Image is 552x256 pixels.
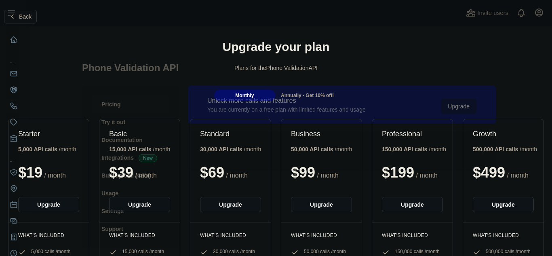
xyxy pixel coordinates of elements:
h2: Business [291,129,352,139]
h2: Professional [382,129,443,139]
div: / month [473,145,537,153]
span: $ 99 [291,164,315,181]
b: 30,000 API calls [200,146,242,152]
span: $ 69 [200,164,224,181]
div: / month [200,145,261,153]
h2: Growth [473,129,534,139]
div: / month [382,145,446,153]
span: $ 499 [473,164,505,181]
span: $ 199 [382,164,414,181]
b: 500,000 API calls [473,146,518,152]
b: 50,000 API calls [291,146,333,152]
div: / month [291,145,352,153]
b: 150,000 API calls [382,146,427,152]
h2: Standard [200,129,261,139]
